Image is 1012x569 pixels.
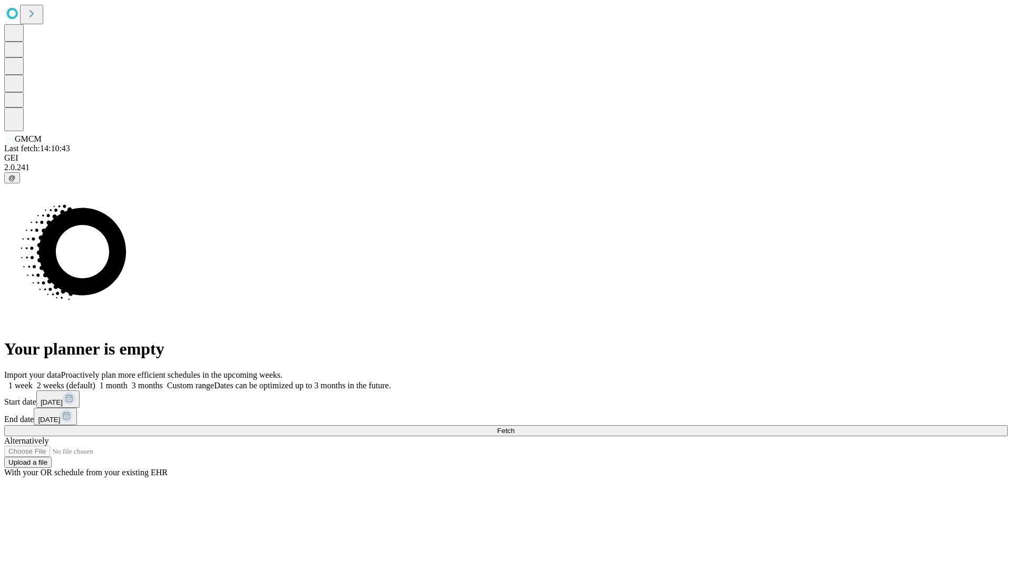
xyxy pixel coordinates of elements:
[41,398,63,406] span: [DATE]
[4,172,20,183] button: @
[4,468,168,477] span: With your OR schedule from your existing EHR
[4,163,1008,172] div: 2.0.241
[15,134,42,143] span: GMCM
[4,144,70,153] span: Last fetch: 14:10:43
[4,408,1008,425] div: End date
[497,427,514,435] span: Fetch
[4,390,1008,408] div: Start date
[132,381,163,390] span: 3 months
[34,408,77,425] button: [DATE]
[61,370,283,379] span: Proactively plan more efficient schedules in the upcoming weeks.
[4,153,1008,163] div: GEI
[4,370,61,379] span: Import your data
[38,416,60,424] span: [DATE]
[4,436,48,445] span: Alternatively
[100,381,128,390] span: 1 month
[4,339,1008,359] h1: Your planner is empty
[8,174,16,182] span: @
[4,425,1008,436] button: Fetch
[36,390,80,408] button: [DATE]
[167,381,214,390] span: Custom range
[37,381,95,390] span: 2 weeks (default)
[4,457,52,468] button: Upload a file
[214,381,391,390] span: Dates can be optimized up to 3 months in the future.
[8,381,33,390] span: 1 week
